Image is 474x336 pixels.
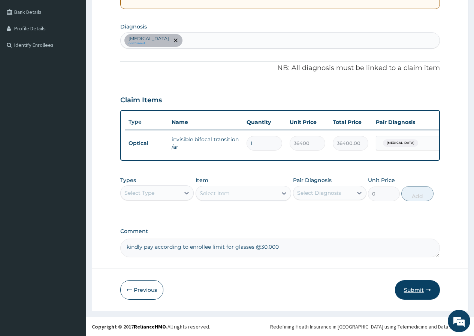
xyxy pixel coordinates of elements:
div: Select Diagnosis [297,189,341,197]
h3: Claim Items [120,96,162,105]
button: Submit [395,280,440,300]
small: confirmed [129,42,169,45]
th: Unit Price [286,115,329,130]
label: Pair Diagnosis [293,176,332,184]
label: Item [196,176,208,184]
strong: Copyright © 2017 . [92,323,167,330]
div: Minimize live chat window [123,4,141,22]
img: d_794563401_company_1708531726252_794563401 [14,37,30,56]
label: Unit Price [368,176,395,184]
td: invisible bifocal transition /ar [168,132,243,154]
p: NB: All diagnosis must be linked to a claim item [120,63,440,73]
span: [MEDICAL_DATA] [383,139,418,147]
th: Name [168,115,243,130]
div: Redefining Heath Insurance in [GEOGRAPHIC_DATA] using Telemedicine and Data Science! [270,323,468,330]
p: [MEDICAL_DATA] [129,36,169,42]
label: Comment [120,228,440,234]
footer: All rights reserved. [86,317,474,336]
label: Types [120,177,136,184]
th: Quantity [243,115,286,130]
th: Total Price [329,115,372,130]
td: Optical [125,136,168,150]
a: RelianceHMO [134,323,166,330]
span: remove selection option [172,37,179,44]
div: Select Type [124,189,154,197]
span: We're online! [43,94,103,170]
th: Pair Diagnosis [372,115,455,130]
button: Previous [120,280,163,300]
textarea: Type your message and hit 'Enter' [4,205,143,231]
div: Chat with us now [39,42,126,52]
label: Diagnosis [120,23,147,30]
th: Type [125,115,168,129]
button: Add [401,186,433,201]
